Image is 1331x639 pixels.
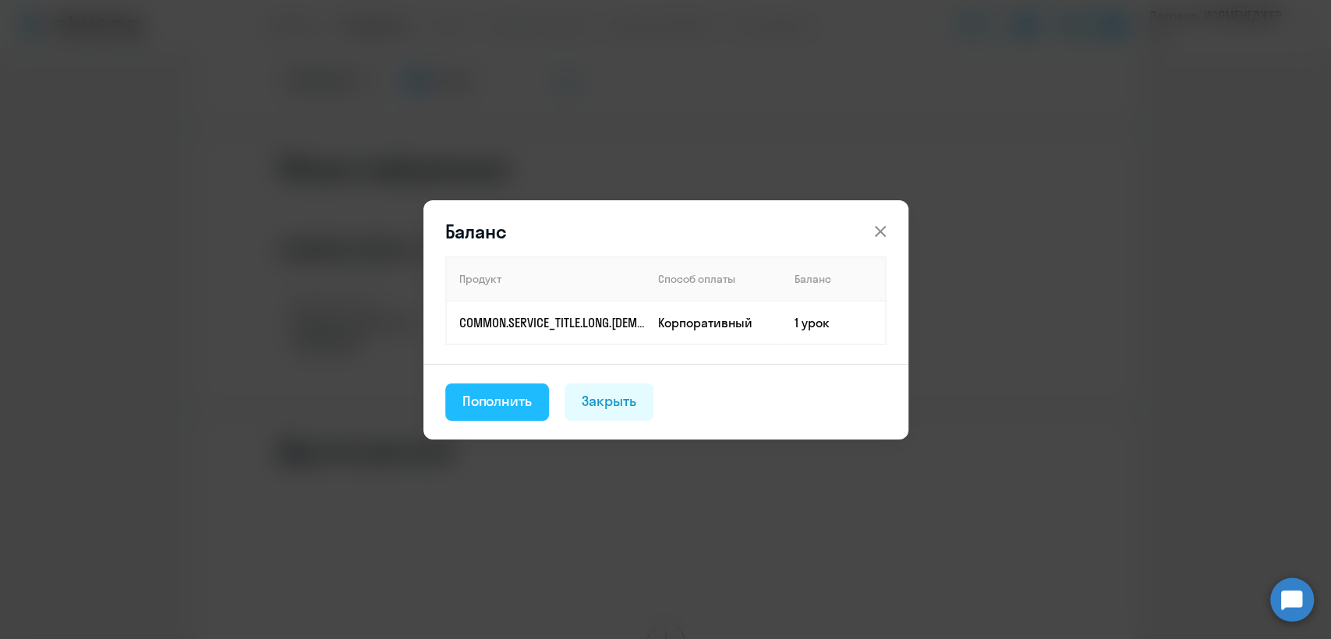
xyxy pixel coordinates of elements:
[646,257,782,301] th: Способ оплаты
[423,219,908,244] header: Баланс
[782,301,886,344] td: 1 урок
[782,257,886,301] th: Баланс
[462,391,533,411] div: Пополнить
[445,383,550,421] button: Пополнить
[565,383,653,421] button: Закрыть
[646,301,782,344] td: Корпоративный
[459,314,645,331] p: COMMON.SERVICE_TITLE.LONG.[DEMOGRAPHIC_DATA]
[582,391,636,411] div: Закрыть
[446,257,646,301] th: Продукт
